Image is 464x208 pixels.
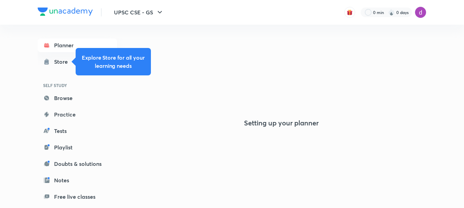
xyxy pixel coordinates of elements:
[38,173,117,187] a: Notes
[81,53,145,70] h5: Explore Store for all your learning needs
[38,157,117,171] a: Doubts & solutions
[38,8,93,16] img: Company Logo
[415,7,426,18] img: Divyarani choppa
[38,190,117,204] a: Free live classes
[38,79,117,91] h6: SELF STUDY
[38,8,93,17] a: Company Logo
[344,7,355,18] button: avatar
[110,5,168,19] button: UPSC CSE - GS
[38,38,117,52] a: Planner
[244,119,319,127] h4: Setting up your planner
[54,58,72,66] div: Store
[38,140,117,154] a: Playlist
[38,91,117,105] a: Browse
[38,124,117,138] a: Tests
[38,55,117,69] a: Store
[347,9,353,15] img: avatar
[388,9,395,16] img: streak
[38,108,117,121] a: Practice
